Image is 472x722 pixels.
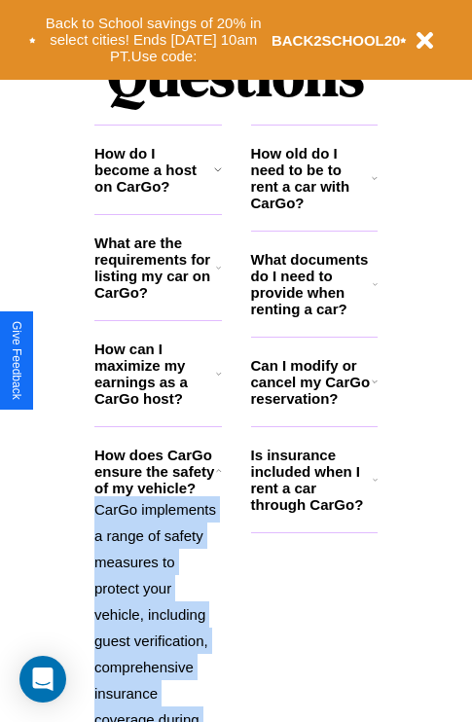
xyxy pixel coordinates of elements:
[251,251,374,317] h3: What documents do I need to provide when renting a car?
[272,32,401,49] b: BACK2SCHOOL20
[10,321,23,400] div: Give Feedback
[94,341,216,407] h3: How can I maximize my earnings as a CarGo host?
[251,145,373,211] h3: How old do I need to be to rent a car with CarGo?
[251,357,372,407] h3: Can I modify or cancel my CarGo reservation?
[19,656,66,703] div: Open Intercom Messenger
[94,447,216,496] h3: How does CarGo ensure the safety of my vehicle?
[94,145,214,195] h3: How do I become a host on CarGo?
[94,235,216,301] h3: What are the requirements for listing my car on CarGo?
[36,10,272,70] button: Back to School savings of 20% in select cities! Ends [DATE] 10am PT.Use code:
[251,447,373,513] h3: Is insurance included when I rent a car through CarGo?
